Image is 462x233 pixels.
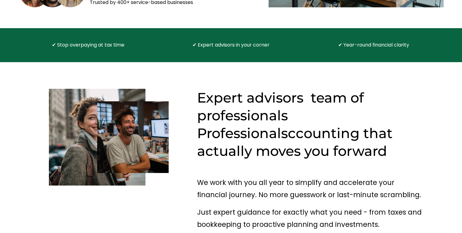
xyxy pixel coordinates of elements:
[36,41,140,50] p: ✔ Stop overpaying at tax time
[322,41,426,50] p: ✔ Year-round financial clarity
[197,206,426,231] p: Just expert guidance for exactly what you need - from taxes and bookkeeping to proactive planning...
[179,41,283,50] p: ✔ Expert advisors in your corner
[197,89,426,160] h2: Expert advisors team of professionals Professionalsccounting that actually moves you forward
[197,176,426,201] p: We work with you all year to simplify and accelerate your financial journey. No more guesswork or...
